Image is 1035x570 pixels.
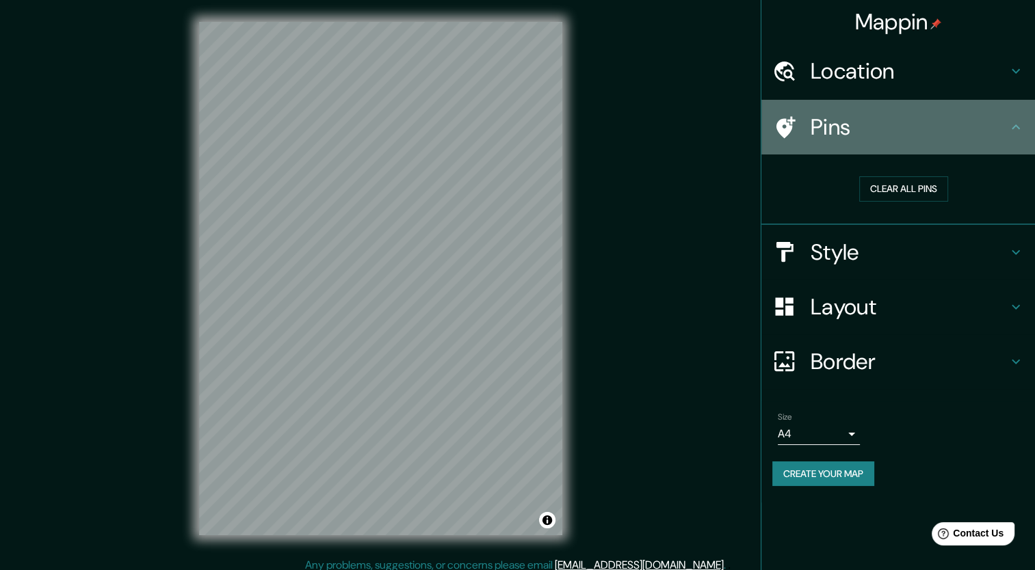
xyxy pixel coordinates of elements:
[761,225,1035,280] div: Style
[761,100,1035,154] div: Pins
[859,176,948,202] button: Clear all pins
[761,280,1035,334] div: Layout
[199,22,562,535] canvas: Map
[930,18,941,29] img: pin-icon.png
[811,57,1008,85] h4: Location
[811,293,1008,321] h4: Layout
[811,239,1008,266] h4: Style
[778,411,792,422] label: Size
[772,461,874,487] button: Create your map
[778,423,860,445] div: A4
[913,517,1020,555] iframe: Help widget launcher
[811,113,1008,141] h4: Pins
[539,512,555,528] button: Toggle attribution
[761,334,1035,389] div: Border
[811,348,1008,375] h4: Border
[855,8,942,36] h4: Mappin
[761,44,1035,98] div: Location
